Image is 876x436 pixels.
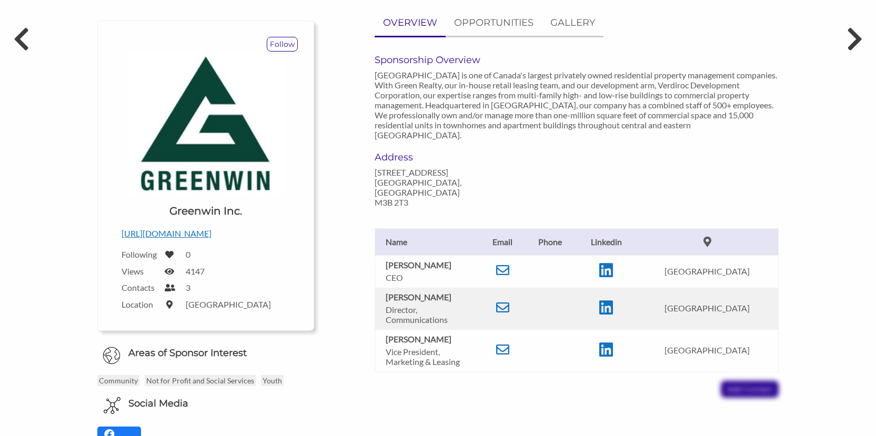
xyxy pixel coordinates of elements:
p: Vice President, Marketing & Leasing [386,347,475,367]
p: OVERVIEW [383,15,437,31]
p: [GEOGRAPHIC_DATA] is one of Canada's largest privately owned residential property management comp... [375,70,779,140]
p: GALLERY [550,15,595,31]
label: Views [122,266,158,276]
img: Logo [127,52,285,196]
p: [STREET_ADDRESS] [375,167,499,177]
h1: Greenwin Inc. [169,204,242,218]
p: Community [97,375,139,386]
p: [GEOGRAPHIC_DATA] [642,266,772,276]
b: [PERSON_NAME] [386,334,451,344]
p: OPPORTUNITIES [454,15,533,31]
label: 4147 [186,266,205,276]
th: Email [480,228,525,255]
p: [GEOGRAPHIC_DATA], [GEOGRAPHIC_DATA] [375,177,499,197]
b: [PERSON_NAME] [386,292,451,302]
h6: Social Media [128,397,188,410]
p: Not for Profit and Social Services [145,375,256,386]
p: Director, Communications [386,305,475,325]
label: Location [122,299,158,309]
th: Name [375,228,480,255]
b: [PERSON_NAME] [386,260,451,270]
label: 0 [186,249,190,259]
label: Following [122,249,158,259]
img: Social Media Icon [104,397,120,414]
label: 3 [186,282,190,292]
p: [URL][DOMAIN_NAME] [122,227,289,240]
th: Linkedin [576,228,637,255]
p: Follow [267,37,297,51]
p: [GEOGRAPHIC_DATA] [642,345,772,355]
p: CEO [386,272,475,282]
img: Globe Icon [103,347,120,364]
th: Phone [525,228,576,255]
p: Youth [261,375,284,386]
h6: Areas of Sponsor Interest [89,347,321,360]
label: Contacts [122,282,158,292]
h6: Address [375,151,499,163]
p: [GEOGRAPHIC_DATA] [642,303,772,313]
h6: Sponsorship Overview [375,54,779,66]
p: M3B 2T3 [375,197,499,207]
label: [GEOGRAPHIC_DATA] [186,299,271,309]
